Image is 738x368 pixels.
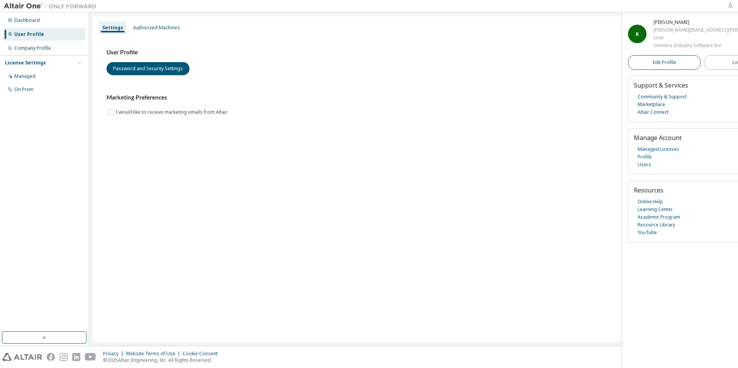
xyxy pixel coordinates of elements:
[638,198,663,206] a: Online Help
[85,353,96,361] img: youtube.svg
[102,25,123,31] div: Settings
[634,133,682,142] span: Manage Account
[5,60,46,66] div: License Settings
[638,206,673,213] a: Learning Center
[628,55,701,70] a: Edit Profile
[47,353,55,361] img: facebook.svg
[72,353,80,361] img: linkedin.svg
[638,161,651,169] a: Users
[638,229,657,236] a: YouTube
[59,353,68,361] img: instagram.svg
[638,145,679,153] a: Managed Licenses
[2,353,42,361] img: altair_logo.svg
[638,108,669,116] a: Altair Connect
[638,213,680,221] a: Academic Program
[103,351,126,357] div: Privacy
[126,351,183,357] div: Website Terms of Use
[638,153,652,161] a: Profile
[103,357,222,363] p: © 2025 Altair Engineering, Inc. All Rights Reserved.
[14,45,51,51] div: Company Profile
[14,73,36,79] div: Managed
[638,221,675,229] a: Resource Library
[107,94,720,101] h3: Marketing Preferences
[638,101,665,108] a: Marketplace
[107,49,720,56] h3: User Profile
[107,62,190,75] button: Password and Security Settings
[4,2,100,10] img: Altair One
[638,93,687,101] a: Community & Support
[183,351,222,357] div: Cookie Consent
[636,31,639,37] span: R
[14,31,44,37] div: User Profile
[116,108,229,117] label: I would like to receive marketing emails from Altair
[133,25,180,31] div: Authorized Machines
[14,17,40,24] div: Dashboard
[653,59,676,66] span: Edit Profile
[14,86,34,93] div: On Prem
[634,186,664,194] span: Resources
[634,81,688,89] span: Support & Services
